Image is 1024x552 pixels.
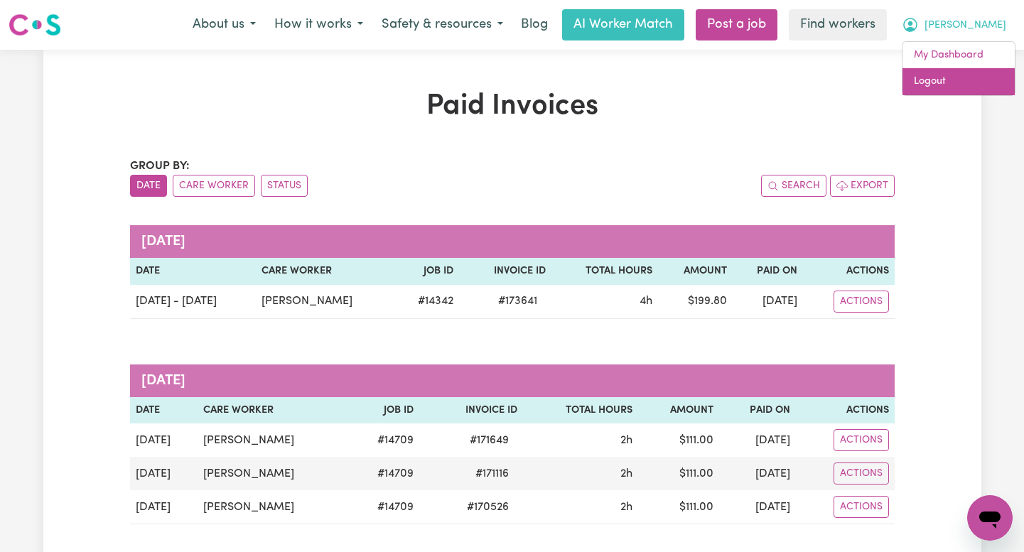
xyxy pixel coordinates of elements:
button: sort invoices by care worker [173,175,255,197]
button: Actions [834,291,889,313]
a: AI Worker Match [562,9,684,40]
span: [PERSON_NAME] [925,18,1006,33]
span: # 171116 [467,465,517,482]
button: Actions [834,496,889,518]
button: Actions [834,462,889,485]
th: Paid On [719,397,796,424]
a: Find workers [789,9,887,40]
button: sort invoices by paid status [261,175,308,197]
th: Job ID [395,258,459,285]
th: Total Hours [551,258,658,285]
a: My Dashboard [902,42,1015,69]
td: [DATE] [719,423,796,457]
th: Amount [638,397,719,424]
iframe: Button to launch messaging window [967,495,1013,541]
th: Actions [796,397,895,424]
td: [DATE] [130,457,198,490]
td: # 14709 [349,490,419,524]
span: 2 hours [620,435,632,446]
span: # 171649 [461,432,517,449]
a: Blog [512,9,556,40]
th: Date [130,397,198,424]
span: 2 hours [620,502,632,513]
a: Careseekers logo [9,9,61,41]
button: Actions [834,429,889,451]
td: [DATE] - [DATE] [130,285,256,319]
button: About us [183,10,265,40]
img: Careseekers logo [9,12,61,38]
th: Invoice ID [419,397,523,424]
th: Job ID [349,397,419,424]
button: sort invoices by date [130,175,167,197]
a: Logout [902,68,1015,95]
td: [DATE] [130,490,198,524]
th: Amount [658,258,733,285]
td: [PERSON_NAME] [198,423,349,457]
td: $ 199.80 [658,285,733,319]
td: [DATE] [719,457,796,490]
td: $ 111.00 [638,490,719,524]
span: # 173641 [490,293,546,310]
th: Actions [803,258,894,285]
td: [DATE] [130,423,198,457]
th: Care Worker [198,397,349,424]
td: [PERSON_NAME] [198,490,349,524]
td: [DATE] [719,490,796,524]
div: My Account [902,41,1015,96]
td: [PERSON_NAME] [198,457,349,490]
th: Care Worker [256,258,395,285]
td: [DATE] [733,285,804,319]
td: [PERSON_NAME] [256,285,395,319]
td: # 14709 [349,457,419,490]
caption: [DATE] [130,225,895,258]
a: Post a job [696,9,777,40]
th: Total Hours [523,397,638,424]
td: $ 111.00 [638,457,719,490]
span: 4 hours [640,296,652,307]
span: 2 hours [620,468,632,480]
h1: Paid Invoices [130,90,895,124]
button: My Account [893,10,1015,40]
th: Invoice ID [459,258,551,285]
button: Search [761,175,826,197]
caption: [DATE] [130,364,895,397]
th: Paid On [733,258,804,285]
button: Safety & resources [372,10,512,40]
td: # 14709 [349,423,419,457]
span: Group by: [130,161,190,172]
th: Date [130,258,256,285]
button: How it works [265,10,372,40]
button: Export [830,175,895,197]
td: # 14342 [395,285,459,319]
span: # 170526 [458,499,517,516]
td: $ 111.00 [638,423,719,457]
